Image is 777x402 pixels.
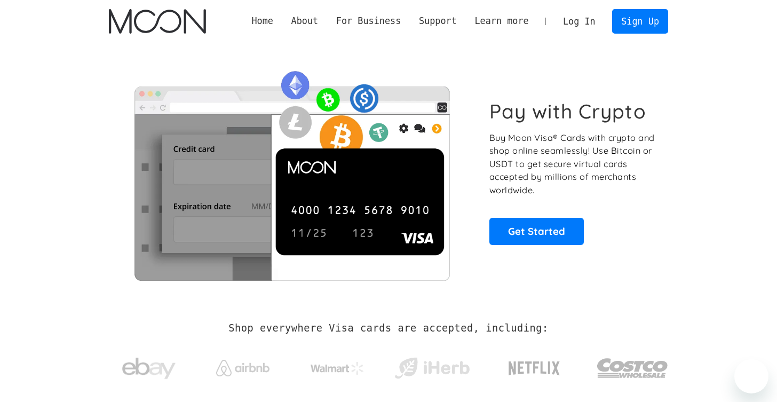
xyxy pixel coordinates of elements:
iframe: Button to launch messaging window [734,359,768,393]
a: Log In [554,10,604,33]
a: Airbnb [203,349,283,382]
div: Learn more [474,14,528,28]
img: Walmart [311,362,364,375]
a: Costco [597,337,668,393]
div: About [291,14,319,28]
div: About [282,14,327,28]
img: Airbnb [216,360,269,376]
img: ebay [122,352,176,385]
a: Get Started [489,218,584,245]
a: iHerb [392,344,472,388]
h1: Pay with Crypto [489,99,646,123]
div: Learn more [466,14,538,28]
img: Moon Logo [109,9,205,34]
a: Home [243,14,282,28]
a: ebay [109,341,188,391]
a: Walmart [298,351,377,380]
img: Netflix [508,355,561,382]
div: For Business [327,14,410,28]
div: For Business [336,14,401,28]
a: Sign Up [612,9,668,33]
div: Support [419,14,457,28]
img: Costco [597,348,668,388]
a: home [109,9,205,34]
h2: Shop everywhere Visa cards are accepted, including: [228,322,548,334]
img: Moon Cards let you spend your crypto anywhere Visa is accepted. [109,64,474,280]
a: Netflix [487,344,582,387]
img: iHerb [392,354,472,382]
div: Support [410,14,465,28]
p: Buy Moon Visa® Cards with crypto and shop online seamlessly! Use Bitcoin or USDT to get secure vi... [489,131,656,197]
